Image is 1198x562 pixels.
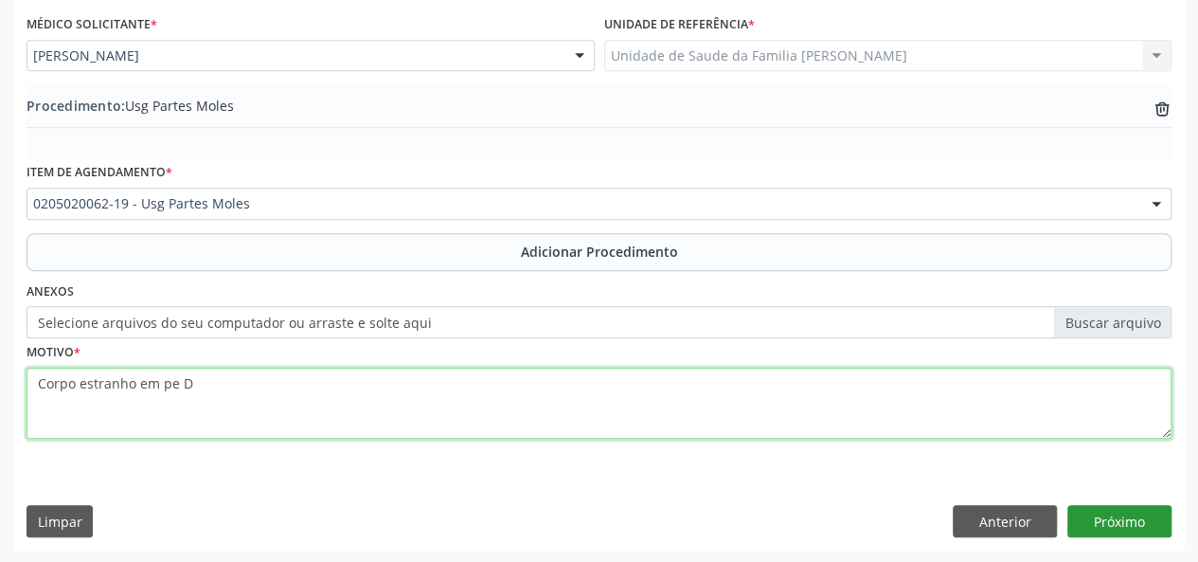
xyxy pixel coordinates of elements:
span: [PERSON_NAME] [33,46,556,65]
label: Motivo [27,338,80,368]
label: Anexos [27,278,74,307]
label: Item de agendamento [27,158,172,188]
span: Procedimento: [27,97,125,115]
span: Adicionar Procedimento [521,242,678,262]
label: Médico Solicitante [27,10,157,40]
button: Próximo [1067,505,1171,537]
button: Anterior [953,505,1057,537]
span: 0205020062-19 - Usg Partes Moles [33,194,1133,213]
label: Unidade de referência [604,10,755,40]
button: Adicionar Procedimento [27,233,1171,271]
span: Usg Partes Moles [27,96,234,116]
